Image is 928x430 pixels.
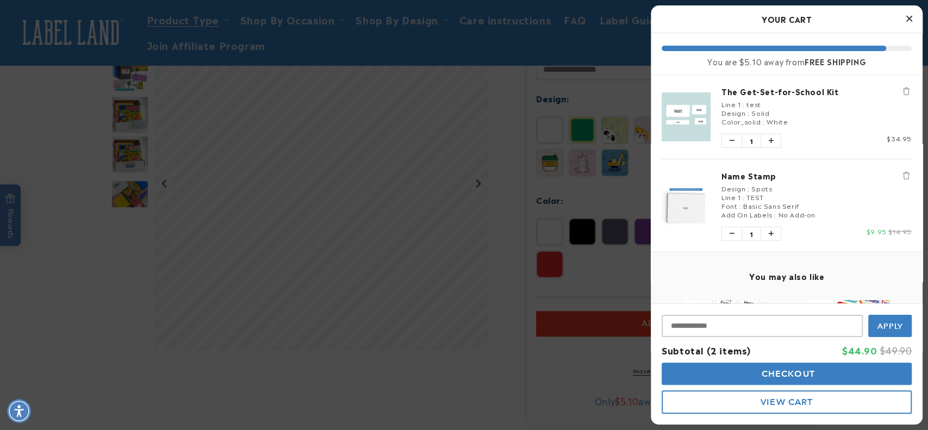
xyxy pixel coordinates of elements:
span: Subtotal (2 items) [662,344,751,357]
span: : [743,99,745,109]
span: test [746,99,761,109]
button: View Cart [662,390,912,414]
b: FREE SHIPPING [805,55,866,67]
button: Decrease quantity of Name Stamp [722,227,742,240]
img: Name Stamp [662,185,711,226]
div: You are $5.10 away from [662,57,912,66]
span: $9.95 [867,226,887,236]
div: Accessibility Menu [7,399,31,423]
span: $49.90 [880,344,912,357]
button: Close Cart [901,11,917,27]
a: Name Stamp [721,170,912,181]
span: Solid [751,108,769,117]
span: Font [721,201,737,210]
span: No Add-on [778,209,815,219]
button: Remove Name Stamp [901,170,912,181]
span: Checkout [759,369,815,379]
span: 1 [742,227,761,240]
span: Line 1 [721,99,741,109]
button: Decrease quantity of The Get-Set-for-School Kit [722,134,742,147]
span: Spots [751,183,772,193]
li: product [662,75,912,159]
span: : [763,116,765,126]
li: product [662,159,912,252]
span: Line 1 [721,192,741,202]
span: : [739,201,742,210]
span: Design [721,108,746,117]
span: : [748,108,750,117]
h2: Your Cart [662,11,912,27]
span: $34.95 [887,133,912,143]
button: Increase quantity of The Get-Set-for-School Kit [761,134,781,147]
iframe: Sign Up via Text for Offers [9,343,138,376]
span: View Cart [761,397,813,407]
span: : [743,192,745,202]
span: White [767,116,788,126]
span: TEST [746,192,763,202]
img: View Stick N' Wear Stikins® Labels [683,300,765,382]
a: The Get-Set-for-School Kit [721,86,912,97]
span: 1 [742,134,761,147]
span: Basic Sans Serif [743,201,800,210]
img: The Get-Set-for-School Kit [662,92,711,141]
span: $44.90 [842,344,877,357]
span: Add On Labels [721,209,773,219]
input: Input Discount [662,315,863,337]
button: Increase quantity of Name Stamp [761,227,781,240]
span: $14.95 [888,226,912,236]
span: Design [721,183,746,193]
span: Apply [877,321,903,331]
textarea: Type your message here [9,14,142,27]
button: Apply [868,315,912,337]
span: : [774,209,776,219]
img: Color Stick N' Wear® Labels - Label Land [808,300,890,382]
button: Close gorgias live chat [179,4,212,36]
button: Checkout [662,363,912,385]
span: : [748,183,750,193]
button: Remove The Get-Set-for-School Kit [901,86,912,97]
span: Color_solid [721,116,761,126]
h4: You may also like [662,271,912,281]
